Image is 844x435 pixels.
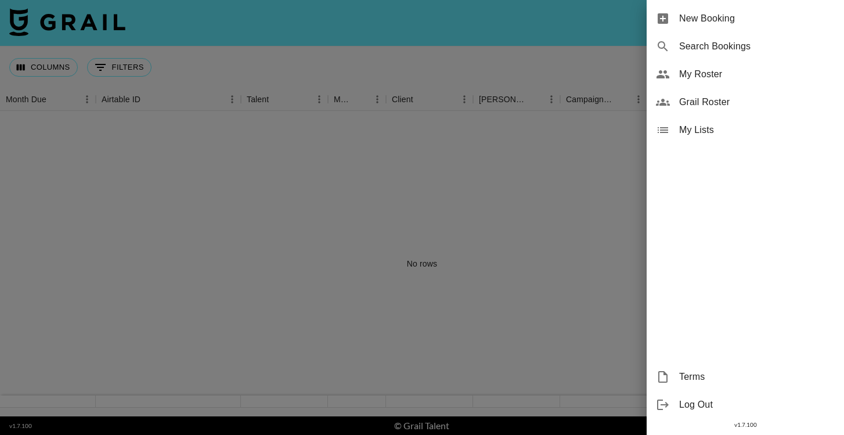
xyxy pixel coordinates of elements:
span: My Lists [679,123,835,137]
div: Terms [647,363,844,391]
span: Grail Roster [679,95,835,109]
span: Search Bookings [679,39,835,53]
div: My Roster [647,60,844,88]
div: Search Bookings [647,33,844,60]
div: v 1.7.100 [647,419,844,431]
div: Log Out [647,391,844,419]
div: Grail Roster [647,88,844,116]
span: Log Out [679,398,835,412]
div: New Booking [647,5,844,33]
span: New Booking [679,12,835,26]
span: Terms [679,370,835,384]
div: My Lists [647,116,844,144]
span: My Roster [679,67,835,81]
